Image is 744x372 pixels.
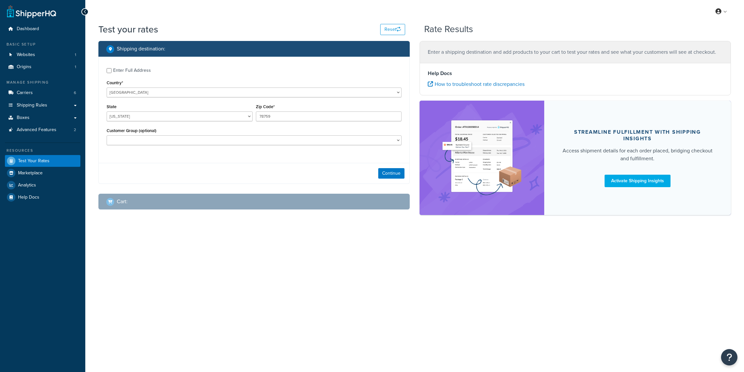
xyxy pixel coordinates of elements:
label: Country* [107,80,123,85]
a: Websites1 [5,49,80,61]
h4: Help Docs [428,69,723,77]
div: Resources [5,148,80,153]
a: How to troubleshoot rate discrepancies [428,80,525,88]
span: Boxes [17,115,30,121]
label: Zip Code* [256,104,275,109]
span: Help Docs [18,195,39,200]
span: Analytics [18,183,36,188]
label: Customer Group (optional) [107,128,156,133]
span: Origins [17,64,31,70]
button: Open Resource Center [721,349,737,365]
input: Enter Full Address [107,68,112,73]
a: Advanced Features2 [5,124,80,136]
span: Shipping Rules [17,103,47,108]
div: Streamline Fulfillment with Shipping Insights [560,129,715,142]
span: 1 [75,52,76,58]
div: Manage Shipping [5,80,80,85]
span: Marketplace [18,170,43,176]
div: Enter Full Address [113,66,151,75]
a: Help Docs [5,191,80,203]
button: Reset [380,24,405,35]
h2: Rate Results [424,24,473,34]
span: Test Your Rates [18,158,50,164]
a: Dashboard [5,23,80,35]
li: Carriers [5,87,80,99]
span: Carriers [17,90,33,96]
img: feature-image-si-e24932ea9b9fcd0ff835db86be1ff8d589347e8876e1638d903ea230a36726be.png [441,110,523,205]
span: Dashboard [17,26,39,32]
span: Websites [17,52,35,58]
span: 1 [75,64,76,70]
label: State [107,104,116,109]
button: Continue [378,168,404,179]
h2: Shipping destination : [117,46,165,52]
span: 2 [74,127,76,133]
a: Shipping Rules [5,99,80,111]
a: Test Your Rates [5,155,80,167]
a: Analytics [5,179,80,191]
div: Basic Setup [5,42,80,47]
li: Advanced Features [5,124,80,136]
span: Advanced Features [17,127,56,133]
span: 6 [74,90,76,96]
a: Marketplace [5,167,80,179]
a: Origins1 [5,61,80,73]
a: Activate Shipping Insights [605,175,671,187]
li: Websites [5,49,80,61]
div: Access shipment details for each order placed, bridging checkout and fulfillment. [560,147,715,163]
li: Origins [5,61,80,73]
p: Enter a shipping destination and add products to your cart to test your rates and see what your c... [428,48,723,57]
h2: Cart : [117,199,128,205]
h1: Test your rates [98,23,158,36]
a: Boxes [5,112,80,124]
a: Carriers6 [5,87,80,99]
